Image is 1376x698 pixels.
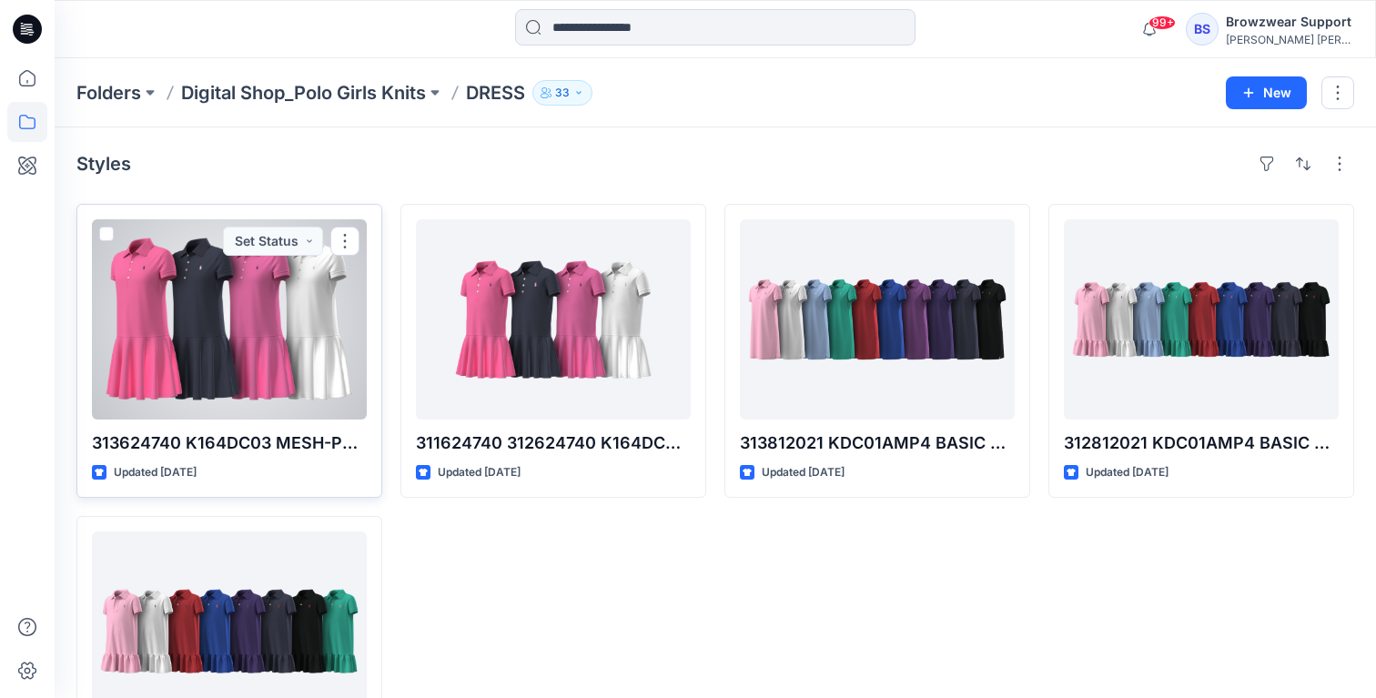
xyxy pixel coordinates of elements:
[1226,76,1307,109] button: New
[740,219,1015,420] a: 313812021 KDC01AMP4 BASIC MESH-POLO DRES-DRESSES-KNIT
[1148,15,1176,30] span: 99+
[1226,33,1353,46] div: [PERSON_NAME] [PERSON_NAME]
[416,219,691,420] a: 311624740 312624740 K164DC03 MESH-POLO DRESS-DRESSES-KNIT
[1186,13,1219,46] div: BS
[416,430,691,456] p: 311624740 312624740 K164DC03 MESH-POLO DRESS-DRESSES-KNIT
[181,80,426,106] a: Digital Shop_Polo Girls Knits
[92,430,367,456] p: 313624740 K164DC03 MESH-POLO DRESS-DRESSES-KNIT
[762,463,845,482] p: Updated [DATE]
[114,463,197,482] p: Updated [DATE]
[1064,219,1339,420] a: 312812021 KDC01AMP4 BASIC MESH-POLO DRES-DRESSES-KNIT
[532,80,592,106] button: 33
[466,80,525,106] p: DRESS
[76,80,141,106] a: Folders
[740,430,1015,456] p: 313812021 KDC01AMP4 BASIC MESH-POLO DRES-DRESSES-KNIT
[76,153,131,175] h4: Styles
[1226,11,1353,33] div: Browzwear Support
[555,83,570,103] p: 33
[438,463,521,482] p: Updated [DATE]
[1064,430,1339,456] p: 312812021 KDC01AMP4 BASIC MESH-POLO DRES-DRESSES-KNIT
[1086,463,1169,482] p: Updated [DATE]
[92,219,367,420] a: 313624740 K164DC03 MESH-POLO DRESS-DRESSES-KNIT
